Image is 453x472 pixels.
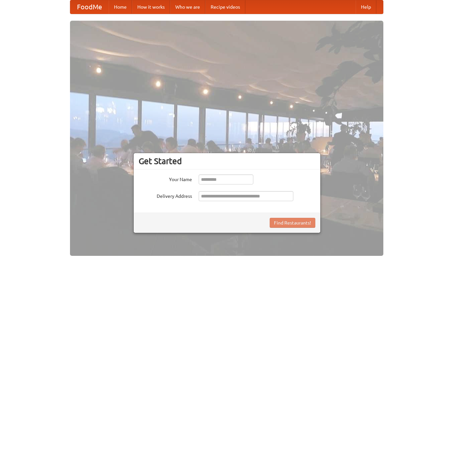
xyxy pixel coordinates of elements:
[205,0,245,14] a: Recipe videos
[356,0,376,14] a: Help
[139,174,192,183] label: Your Name
[139,191,192,199] label: Delivery Address
[139,156,315,166] h3: Get Started
[170,0,205,14] a: Who we are
[270,218,315,228] button: Find Restaurants!
[109,0,132,14] a: Home
[70,0,109,14] a: FoodMe
[132,0,170,14] a: How it works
